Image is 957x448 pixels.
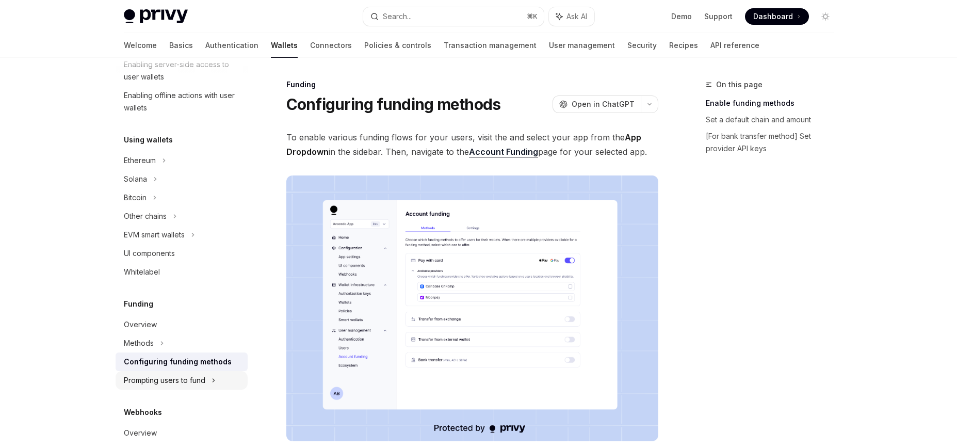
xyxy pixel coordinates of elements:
[271,33,298,58] a: Wallets
[444,33,537,58] a: Transaction management
[116,263,248,281] a: Whitelabel
[124,89,241,114] div: Enabling offline actions with user wallets
[124,356,232,368] div: Configuring funding methods
[753,11,793,22] span: Dashboard
[704,11,733,22] a: Support
[169,33,193,58] a: Basics
[116,353,248,371] a: Configuring funding methods
[706,111,842,128] a: Set a default chain and amount
[116,86,248,117] a: Enabling offline actions with user wallets
[124,318,157,331] div: Overview
[116,244,248,263] a: UI components
[566,11,587,22] span: Ask AI
[124,173,147,185] div: Solana
[745,8,809,25] a: Dashboard
[124,337,154,349] div: Methods
[669,33,698,58] a: Recipes
[706,95,842,111] a: Enable funding methods
[286,79,658,90] div: Funding
[205,33,258,58] a: Authentication
[124,154,156,167] div: Ethereum
[363,7,544,26] button: Search...⌘K
[383,10,412,23] div: Search...
[116,315,248,334] a: Overview
[124,191,147,204] div: Bitcoin
[549,33,615,58] a: User management
[469,147,538,157] a: Account Funding
[124,9,188,24] img: light logo
[124,134,173,146] h5: Using wallets
[716,78,763,91] span: On this page
[310,33,352,58] a: Connectors
[124,229,185,241] div: EVM smart wallets
[286,130,658,159] span: To enable various funding flows for your users, visit the and select your app from the in the sid...
[124,33,157,58] a: Welcome
[627,33,657,58] a: Security
[286,175,658,441] img: Fundingupdate PNG
[124,406,162,419] h5: Webhooks
[286,95,501,114] h1: Configuring funding methods
[549,7,594,26] button: Ask AI
[527,12,538,21] span: ⌘ K
[710,33,759,58] a: API reference
[124,298,153,310] h5: Funding
[706,128,842,157] a: [For bank transfer method] Set provider API keys
[364,33,431,58] a: Policies & controls
[124,266,160,278] div: Whitelabel
[116,424,248,442] a: Overview
[817,8,834,25] button: Toggle dark mode
[572,99,635,109] span: Open in ChatGPT
[124,427,157,439] div: Overview
[671,11,692,22] a: Demo
[553,95,641,113] button: Open in ChatGPT
[124,210,167,222] div: Other chains
[124,247,175,260] div: UI components
[124,374,205,387] div: Prompting users to fund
